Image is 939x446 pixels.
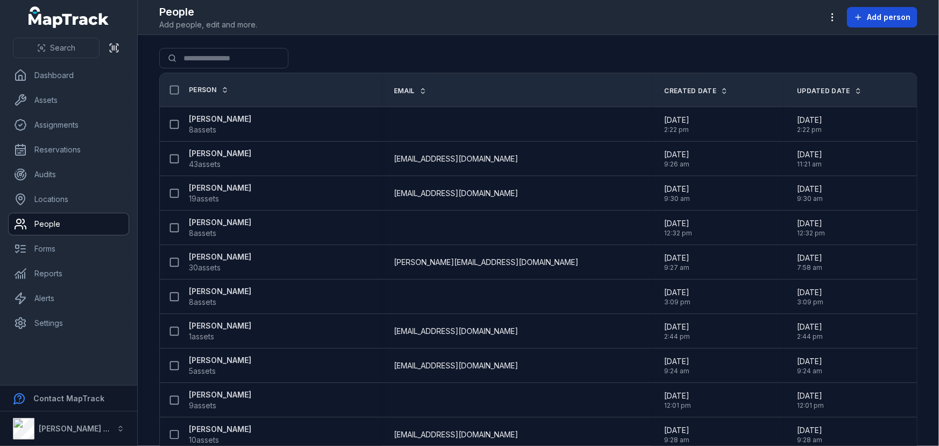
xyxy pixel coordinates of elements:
[394,154,518,164] span: [EMAIL_ADDRESS][DOMAIN_NAME]
[189,217,251,239] a: [PERSON_NAME]8assets
[797,332,823,341] span: 2:44 pm
[797,160,822,169] span: 11:21 am
[665,218,693,229] span: [DATE]
[797,391,824,401] span: [DATE]
[797,184,823,194] span: [DATE]
[797,401,824,410] span: 12:01 pm
[797,87,862,95] a: Updated Date
[797,367,822,375] span: 9:24 am
[797,218,825,238] time: 6/6/2025, 12:32:38 PM
[665,391,691,410] time: 7/10/2025, 12:01:41 PM
[189,355,251,366] strong: [PERSON_NAME]
[39,424,114,433] strong: [PERSON_NAME] Air
[665,332,690,341] span: 2:44 pm
[797,229,825,238] span: 12:32 pm
[9,238,129,260] a: Forms
[189,320,251,342] a: [PERSON_NAME]1assets
[797,322,823,332] span: [DATE]
[665,218,693,238] time: 6/6/2025, 12:32:38 PM
[797,194,823,203] span: 9:30 am
[665,356,690,367] span: [DATE]
[9,189,129,210] a: Locations
[9,288,129,309] a: Alerts
[665,425,690,436] span: [DATE]
[189,124,216,135] span: 8 assets
[797,115,822,126] span: [DATE]
[665,287,691,306] time: 8/8/2025, 3:09:04 PM
[189,193,219,204] span: 19 assets
[189,86,229,94] a: Person
[13,38,100,58] button: Search
[797,298,823,306] span: 3:09 pm
[665,263,690,272] span: 9:27 am
[665,287,691,298] span: [DATE]
[189,389,251,400] strong: [PERSON_NAME]
[189,424,251,435] strong: [PERSON_NAME]
[665,425,690,444] time: 3/4/2025, 9:28:25 AM
[189,262,221,273] span: 30 assets
[33,394,104,403] strong: Contact MapTrack
[797,436,822,444] span: 9:28 am
[665,367,690,375] span: 9:24 am
[797,253,822,263] span: [DATE]
[189,183,251,193] strong: [PERSON_NAME]
[665,87,729,95] a: Created Date
[9,263,129,284] a: Reports
[394,188,518,199] span: [EMAIL_ADDRESS][DOMAIN_NAME]
[189,183,251,204] a: [PERSON_NAME]19assets
[797,149,822,169] time: 6/12/2025, 11:21:27 AM
[189,331,214,342] span: 1 assets
[189,148,251,159] strong: [PERSON_NAME]
[797,253,822,272] time: 8/1/2025, 7:58:22 AM
[665,126,690,134] span: 2:22 pm
[797,287,823,306] time: 8/8/2025, 3:09:04 PM
[9,114,129,136] a: Assignments
[797,149,822,160] span: [DATE]
[797,425,822,444] time: 3/4/2025, 9:28:25 AM
[665,149,690,169] time: 3/4/2025, 9:26:03 AM
[665,184,690,203] time: 6/4/2025, 9:30:08 AM
[665,115,690,134] time: 8/20/2025, 2:22:10 PM
[9,65,129,86] a: Dashboard
[797,263,822,272] span: 7:58 am
[29,6,109,28] a: MapTrack
[189,252,251,262] strong: [PERSON_NAME]
[797,322,823,341] time: 6/13/2025, 2:44:57 PM
[665,322,690,332] span: [DATE]
[797,425,822,436] span: [DATE]
[189,228,216,239] span: 8 assets
[189,159,221,170] span: 43 assets
[665,184,690,194] span: [DATE]
[394,87,415,95] span: Email
[665,229,693,238] span: 12:32 pm
[9,139,129,161] a: Reservations
[797,218,825,229] span: [DATE]
[665,149,690,160] span: [DATE]
[189,424,251,445] a: [PERSON_NAME]10assets
[665,356,690,375] time: 5/12/2025, 9:24:05 AM
[394,257,578,268] span: [PERSON_NAME][EMAIL_ADDRESS][DOMAIN_NAME]
[159,19,257,30] span: Add people, edit and more.
[189,114,251,124] strong: [PERSON_NAME]
[665,436,690,444] span: 9:28 am
[665,253,690,272] time: 3/4/2025, 9:27:41 AM
[665,298,691,306] span: 3:09 pm
[797,115,822,134] time: 8/20/2025, 2:22:10 PM
[665,87,717,95] span: Created Date
[189,148,251,170] a: [PERSON_NAME]43assets
[9,213,129,235] a: People
[189,286,251,308] a: [PERSON_NAME]8assets
[797,184,823,203] time: 6/4/2025, 9:30:08 AM
[665,160,690,169] span: 9:26 am
[797,356,822,375] time: 5/12/2025, 9:24:05 AM
[9,89,129,111] a: Assets
[665,391,691,401] span: [DATE]
[189,389,251,411] a: [PERSON_NAME]9assets
[665,322,690,341] time: 6/13/2025, 2:44:57 PM
[159,4,257,19] h2: People
[665,401,691,410] span: 12:01 pm
[189,435,219,445] span: 10 assets
[665,253,690,263] span: [DATE]
[847,7,917,27] button: Add person
[797,287,823,298] span: [DATE]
